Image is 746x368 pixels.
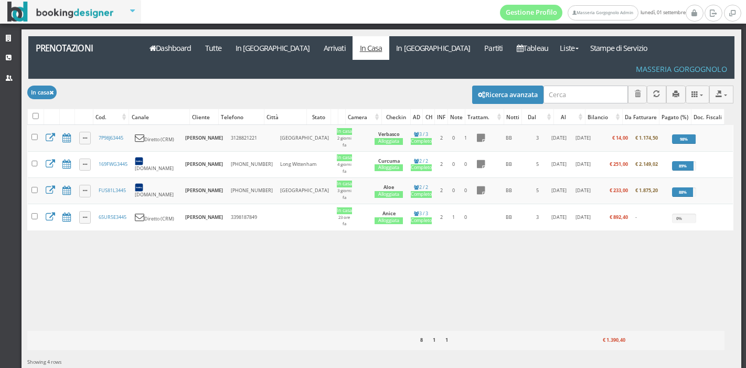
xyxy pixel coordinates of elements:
div: Dal [522,110,553,124]
a: 169FWG3445 [99,161,127,167]
td: 2 [435,125,447,151]
div: Note [448,110,465,124]
b: € 1.174,50 [635,134,658,141]
td: 0 [459,204,472,230]
td: BB [489,204,528,230]
div: Cod. [93,110,129,124]
div: 0% [672,214,686,223]
td: [PHONE_NUMBER] [227,151,276,177]
td: [PHONE_NUMBER] [227,178,276,204]
div: In casa [337,207,352,214]
button: Ricerca avanzata [472,86,543,103]
b: [PERSON_NAME] [185,134,223,141]
div: Completo [411,191,432,198]
a: 2 / 2Completo [411,157,432,172]
div: Stato [307,110,331,124]
td: 3 [528,204,546,230]
div: Completo [411,138,432,145]
div: Città [264,110,306,124]
td: [DATE] [572,204,594,230]
div: Pagato (%) [659,110,690,124]
div: Cliente [190,110,218,124]
td: Diretto (CRM) [131,204,182,230]
div: Bilancio [585,110,622,124]
div: Canale [129,110,189,124]
b: [PERSON_NAME] [185,161,223,167]
td: [DATE] [546,178,571,204]
b: 1 [433,337,435,343]
td: 2 [435,204,447,230]
small: 3 giorni fa [337,188,351,200]
td: 3398187849 [227,204,276,230]
div: Notti [504,110,521,124]
td: BB [489,178,528,204]
b: 1 [445,337,448,343]
td: [DATE] [572,178,594,204]
td: [DATE] [546,151,571,177]
div: Doc. Fiscali [691,110,724,124]
b: € 2.149,02 [635,161,658,167]
td: 2 [435,151,447,177]
td: 1 [447,204,459,230]
div: AD [411,110,422,124]
td: [GEOGRAPHIC_DATA] [276,178,333,204]
td: [DOMAIN_NAME] [131,151,182,177]
td: 0 [459,151,472,177]
td: [DATE] [546,125,571,151]
td: 0 [447,151,459,177]
div: Completo [411,217,432,224]
a: Tableau [510,36,556,60]
td: 0 [459,178,472,204]
small: 23 ore fa [338,215,350,227]
div: 88% [672,187,693,197]
b: 8 [420,337,423,343]
div: Da Fatturare [623,110,659,124]
div: Alloggiata [375,217,403,224]
b: Anice [382,210,396,217]
td: 3 [528,125,546,151]
a: 3 / 3Completo [411,210,432,224]
b: [PERSON_NAME] [185,187,223,194]
a: Tutte [198,36,229,60]
td: 1 [459,125,472,151]
div: Al [554,110,585,124]
div: Completo [411,164,432,171]
b: € 892,40 [610,214,628,220]
span: Showing 4 rows [27,359,61,365]
td: BB [489,125,528,151]
td: - [632,204,668,230]
b: € 233,00 [610,187,628,194]
a: Partiti [477,36,510,60]
small: 4 giorni fa [337,162,351,174]
td: 5 [528,151,546,177]
b: Aloe [383,184,394,191]
td: [DATE] [572,125,594,151]
b: € 251,00 [610,161,628,167]
td: 0 [447,178,459,204]
div: 98% [672,134,696,144]
a: 2 / 2Completo [411,184,432,198]
td: 5 [528,178,546,204]
span: lunedì, 01 settembre [500,5,686,20]
a: Dashboard [143,36,198,60]
div: In casa [337,154,352,161]
td: [DATE] [572,151,594,177]
div: INF [435,110,447,124]
div: In casa [337,128,352,135]
td: Long Wittenham [276,151,333,177]
a: FUS81L3445 [99,187,126,194]
button: Export [709,86,733,103]
div: Telefono [219,110,264,124]
a: In [GEOGRAPHIC_DATA] [228,36,316,60]
b: Curcuma [378,157,400,164]
img: BookingDesigner.com [7,2,114,22]
small: 2 giorni fa [337,135,351,148]
img: 7STAjs-WNfZHmYllyLag4gdhmHm8JrbmzVrznejwAeLEbpu0yDt-GlJaDipzXAZBN18=w300 [135,183,143,192]
a: Liste [555,36,583,60]
input: Cerca [543,86,628,103]
a: Prenotazioni [28,36,137,60]
a: Stampe di Servizio [583,36,655,60]
td: 3128821221 [227,125,276,151]
b: € 1.875,20 [635,187,658,194]
button: In casa [27,86,57,99]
